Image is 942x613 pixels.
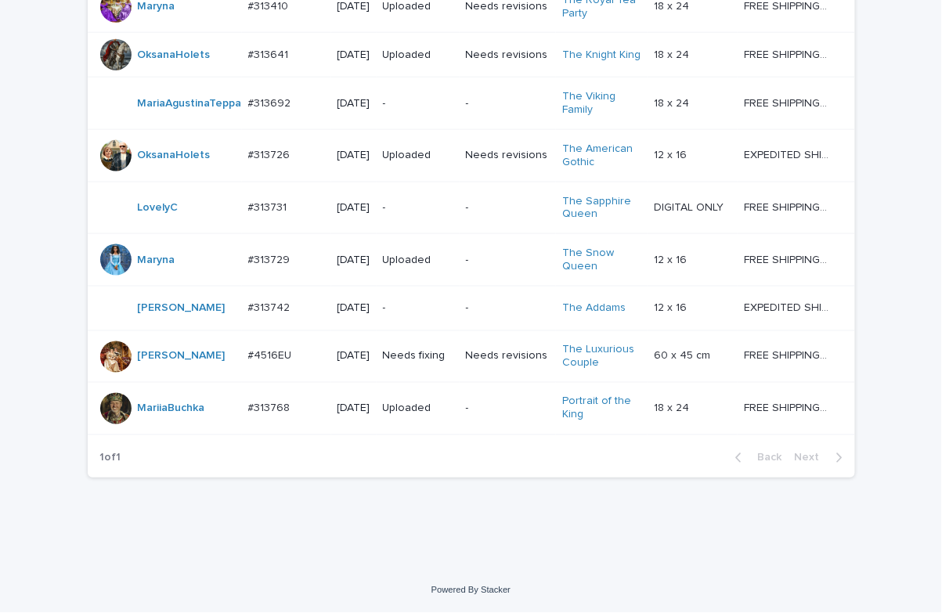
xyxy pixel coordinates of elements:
p: #313731 [248,198,291,215]
a: Powered By Stacker [431,586,511,595]
p: Needs revisions [466,149,550,162]
p: 12 x 16 [654,298,690,315]
span: Back [749,453,782,463]
p: [DATE] [337,97,370,110]
p: #313726 [248,146,294,162]
tr: [PERSON_NAME] #313742#313742 [DATE]--The Addams 12 x 1612 x 16 EXPEDITED SHIPPING - preview in 1 ... [88,286,855,330]
a: The Snow Queen [562,247,641,273]
p: FREE SHIPPING - preview in 1-2 business days, after your approval delivery will take 6-10 busines... [744,347,832,363]
p: Needs revisions [466,49,550,62]
tr: OksanaHolets #313641#313641 [DATE]UploadedNeeds revisionsThe Knight King 18 x 2418 x 24 FREE SHIP... [88,33,855,78]
a: MariiaBuchka [138,402,205,416]
p: #313641 [248,45,292,62]
a: The Knight King [562,49,641,62]
p: FREE SHIPPING - preview in 1-2 business days, after your approval delivery will take 5-10 b.d. [744,251,832,267]
a: [PERSON_NAME] [138,350,226,363]
p: - [466,254,550,267]
button: Back [723,451,789,465]
a: The Sapphire Queen [562,195,641,222]
p: DIGITAL ONLY [654,198,727,215]
p: 60 x 45 cm [654,347,713,363]
p: Needs fixing [383,350,453,363]
tr: MariaAgustinaTeppa #313692#313692 [DATE]--The Viking Family 18 x 2418 x 24 FREE SHIPPING - previe... [88,78,855,130]
p: [DATE] [337,49,370,62]
p: - [466,97,550,110]
tr: Maryna #313729#313729 [DATE]Uploaded-The Snow Queen 12 x 1612 x 16 FREE SHIPPING - preview in 1-2... [88,234,855,287]
a: The Addams [562,301,626,315]
p: FREE SHIPPING - preview in 1-2 business days, after your approval delivery will take 5-10 b.d. [744,198,832,215]
p: - [383,97,453,110]
a: LovelyC [138,201,179,215]
button: Next [789,451,855,465]
p: #313742 [248,298,294,315]
tr: [PERSON_NAME] #4516EU#4516EU [DATE]Needs fixingNeeds revisionsThe Luxurious Couple 60 x 45 cm60 x... [88,330,855,383]
a: Portrait of the King [562,395,641,422]
a: MariaAgustinaTeppa [138,97,242,110]
a: Maryna [138,254,175,267]
p: 12 x 16 [654,146,690,162]
p: 12 x 16 [654,251,690,267]
a: [PERSON_NAME] [138,301,226,315]
p: FREE SHIPPING - preview in 1-2 business days, after your approval delivery will take 5-10 b.d. [744,94,832,110]
p: #313692 [248,94,294,110]
p: #313768 [248,399,294,416]
span: Next [795,453,829,463]
p: - [466,402,550,416]
p: Needs revisions [466,350,550,363]
p: FREE SHIPPING - preview in 1-2 business days, after your approval delivery will take 5-10 b.d. [744,45,832,62]
p: - [383,301,453,315]
p: Uploaded [383,149,453,162]
p: [DATE] [337,149,370,162]
p: Uploaded [383,254,453,267]
a: OksanaHolets [138,49,211,62]
p: Uploaded [383,49,453,62]
p: - [383,201,453,215]
tr: OksanaHolets #313726#313726 [DATE]UploadedNeeds revisionsThe American Gothic 12 x 1612 x 16 EXPED... [88,129,855,182]
a: The Viking Family [562,90,641,117]
p: - [466,301,550,315]
p: [DATE] [337,402,370,416]
p: [DATE] [337,301,370,315]
tr: MariiaBuchka #313768#313768 [DATE]Uploaded-Portrait of the King 18 x 2418 x 24 FREE SHIPPING - pr... [88,383,855,435]
p: Uploaded [383,402,453,416]
p: [DATE] [337,254,370,267]
p: [DATE] [337,350,370,363]
p: [DATE] [337,201,370,215]
p: FREE SHIPPING - preview in 1-2 business days, after your approval delivery will take 5-10 b.d. [744,399,832,416]
a: The American Gothic [562,142,641,169]
tr: LovelyC #313731#313731 [DATE]--The Sapphire Queen DIGITAL ONLYDIGITAL ONLY FREE SHIPPING - previe... [88,182,855,234]
p: #313729 [248,251,294,267]
p: - [466,201,550,215]
a: The Luxurious Couple [562,344,641,370]
p: 18 x 24 [654,45,692,62]
p: EXPEDITED SHIPPING - preview in 1 business day; delivery up to 5 business days after your approval. [744,146,832,162]
p: 18 x 24 [654,94,692,110]
p: 18 x 24 [654,399,692,416]
a: OksanaHolets [138,149,211,162]
p: 1 of 1 [88,439,134,478]
p: #4516EU [248,347,295,363]
p: EXPEDITED SHIPPING - preview in 1 business day; delivery up to 5 business days after your approval. [744,298,832,315]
